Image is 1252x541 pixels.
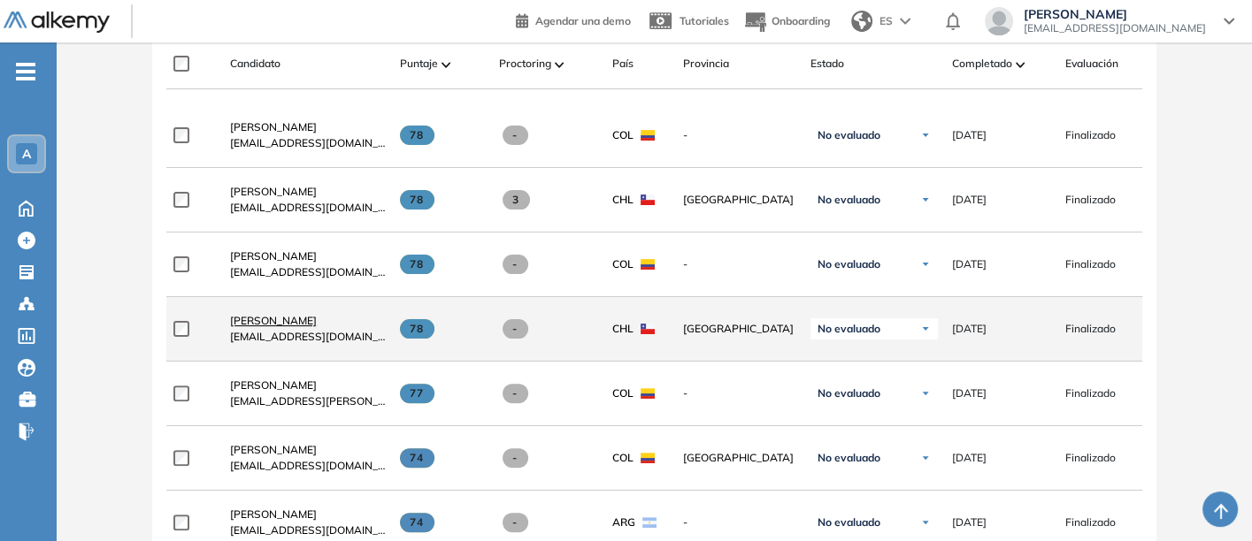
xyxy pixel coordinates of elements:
img: COL [641,130,655,141]
span: - [683,514,796,530]
span: Completado [952,56,1012,72]
img: Ícono de flecha [920,130,931,141]
img: Ícono de flecha [920,453,931,463]
span: 74 [400,448,434,468]
span: - [683,256,796,272]
span: [DATE] [952,450,987,466]
span: [DATE] [952,385,987,401]
img: Ícono de flecha [920,259,931,270]
img: Ícono de flecha [920,517,931,528]
span: COL [612,256,634,272]
span: Finalizado [1065,127,1116,143]
a: [PERSON_NAME] [230,248,386,264]
img: COL [641,259,655,270]
img: COL [641,453,655,463]
span: Evaluación [1065,56,1118,72]
span: [PERSON_NAME] [230,249,317,263]
span: - [503,384,528,403]
a: [PERSON_NAME] [230,377,386,393]
span: [DATE] [952,514,987,530]
span: Agendar una demo [535,14,631,27]
span: 78 [400,319,434,339]
span: [EMAIL_ADDRESS][DOMAIN_NAME] [1024,21,1206,35]
img: CHL [641,324,655,334]
img: Logo [4,11,110,34]
a: Agendar una demo [516,9,631,30]
span: [EMAIL_ADDRESS][DOMAIN_NAME] [230,458,386,474]
span: No evaluado [818,193,880,207]
img: ARG [642,517,657,528]
img: arrow [900,18,910,25]
span: 78 [400,126,434,145]
img: Ícono de flecha [920,324,931,334]
span: [PERSON_NAME] [230,314,317,327]
span: Finalizado [1065,256,1116,272]
span: - [503,513,528,532]
span: [GEOGRAPHIC_DATA] [683,450,796,466]
span: Tutoriales [680,14,729,27]
a: [PERSON_NAME] [230,507,386,522]
a: [PERSON_NAME] [230,184,386,200]
span: - [503,448,528,468]
span: [DATE] [952,192,987,208]
span: [EMAIL_ADDRESS][PERSON_NAME][DOMAIN_NAME] [230,393,386,409]
span: Puntaje [400,56,438,72]
span: [PERSON_NAME] [1024,7,1206,21]
span: 77 [400,384,434,403]
span: CHL [612,321,634,337]
a: [PERSON_NAME] [230,119,386,135]
span: - [683,385,796,401]
span: [EMAIL_ADDRESS][DOMAIN_NAME] [230,264,386,280]
span: [EMAIL_ADDRESS][DOMAIN_NAME] [230,200,386,216]
span: [GEOGRAPHIC_DATA] [683,321,796,337]
img: world [851,11,872,32]
img: CHL [641,194,655,205]
a: [PERSON_NAME] [230,442,386,458]
span: [EMAIL_ADDRESS][DOMAIN_NAME] [230,329,386,345]
img: COL [641,388,655,399]
span: [PERSON_NAME] [230,443,317,456]
span: [PERSON_NAME] [230,378,317,392]
span: No evaluado [818,322,880,336]
span: Provincia [683,56,729,72]
span: ARG [612,514,635,530]
span: Estado [810,56,844,72]
span: No evaluado [818,386,880,400]
span: País [612,56,634,72]
span: - [503,126,528,145]
span: 3 [503,190,530,210]
span: Onboarding [772,14,830,27]
span: No evaluado [818,451,880,465]
span: 74 [400,513,434,532]
img: Ícono de flecha [920,194,931,205]
span: [PERSON_NAME] [230,120,317,133]
span: No evaluado [818,515,880,530]
span: [EMAIL_ADDRESS][DOMAIN_NAME] [230,522,386,538]
span: COL [612,127,634,143]
img: Ícono de flecha [920,388,931,399]
span: - [503,255,528,274]
span: Finalizado [1065,321,1116,337]
button: Onboarding [743,3,830,41]
span: - [503,319,528,339]
span: Finalizado [1065,514,1116,530]
span: Candidato [230,56,280,72]
img: [missing "en.ARROW_ALT" translation] [555,62,564,67]
span: 78 [400,190,434,210]
span: No evaluado [818,128,880,142]
span: CHL [612,192,634,208]
a: [PERSON_NAME] [230,313,386,329]
span: COL [612,385,634,401]
span: [PERSON_NAME] [230,185,317,198]
span: [PERSON_NAME] [230,507,317,521]
span: A [22,147,31,161]
span: No evaluado [818,257,880,271]
span: COL [612,450,634,466]
img: [missing "en.ARROW_ALT" translation] [442,62,450,67]
i: - [16,70,35,73]
span: Proctoring [499,56,551,72]
span: - [683,127,796,143]
span: 78 [400,255,434,274]
span: Finalizado [1065,385,1116,401]
span: ES [879,13,893,29]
